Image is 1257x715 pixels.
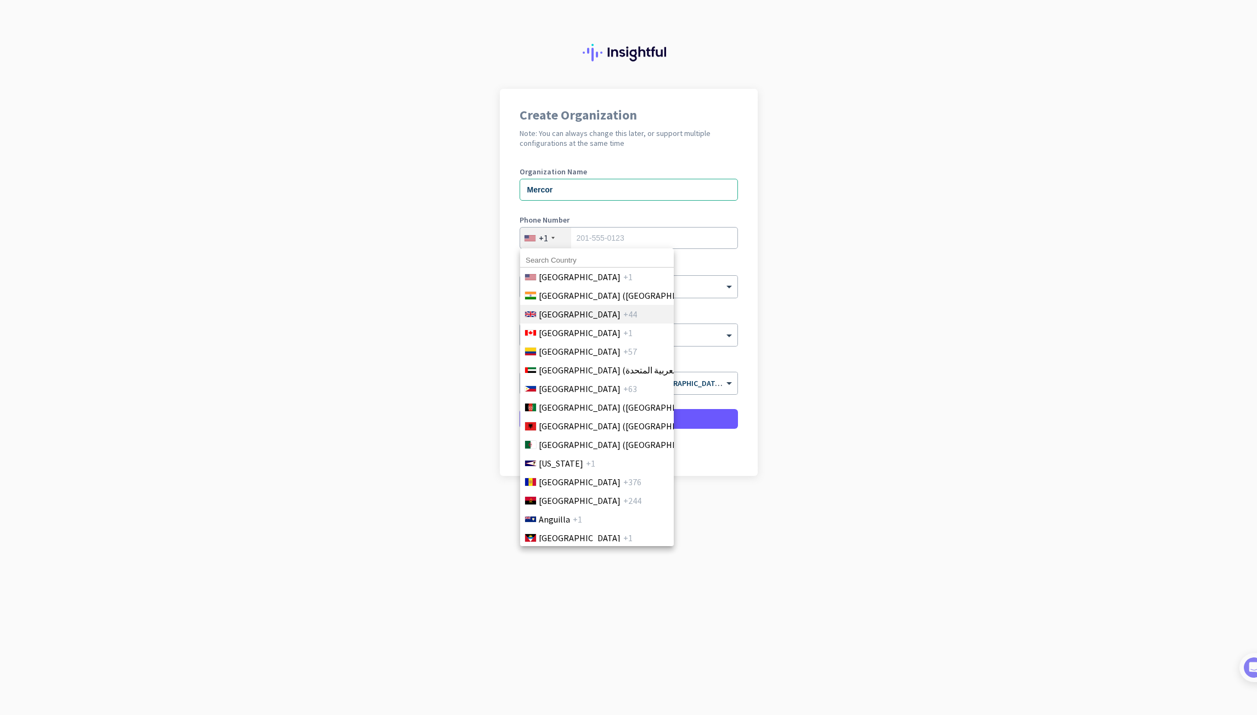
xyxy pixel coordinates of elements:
[539,513,570,526] span: Anguilla
[573,513,582,526] span: +1
[623,326,633,339] span: +1
[539,531,621,544] span: [GEOGRAPHIC_DATA]
[623,531,633,544] span: +1
[539,457,583,470] span: [US_STATE]
[623,475,641,489] span: +376
[539,438,710,451] span: [GEOGRAPHIC_DATA] (‫[GEOGRAPHIC_DATA]‬‎)
[539,364,712,377] span: [GEOGRAPHIC_DATA] (‫الإمارات العربية المتحدة‬‎)
[539,419,710,433] span: [GEOGRAPHIC_DATA] ([GEOGRAPHIC_DATA])
[623,382,637,395] span: +63
[539,401,710,414] span: [GEOGRAPHIC_DATA] (‫[GEOGRAPHIC_DATA]‬‎)
[539,345,621,358] span: [GEOGRAPHIC_DATA]
[520,253,674,268] input: Search Country
[539,326,621,339] span: [GEOGRAPHIC_DATA]
[586,457,595,470] span: +1
[623,308,637,321] span: +44
[623,345,637,358] span: +57
[539,308,621,321] span: [GEOGRAPHIC_DATA]
[623,270,633,283] span: +1
[539,289,710,302] span: [GEOGRAPHIC_DATA] ([GEOGRAPHIC_DATA])
[623,494,641,507] span: +244
[539,382,621,395] span: [GEOGRAPHIC_DATA]
[539,475,621,489] span: [GEOGRAPHIC_DATA]
[539,270,621,283] span: [GEOGRAPHIC_DATA]
[539,494,621,507] span: [GEOGRAPHIC_DATA]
